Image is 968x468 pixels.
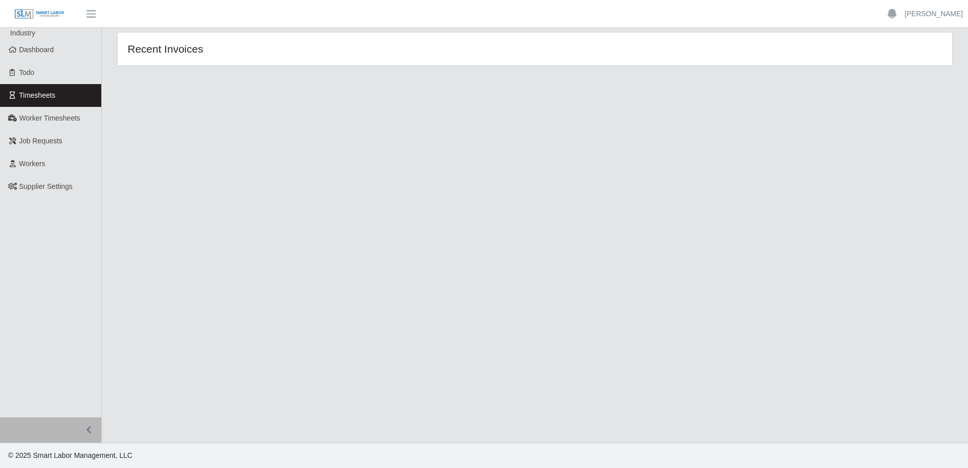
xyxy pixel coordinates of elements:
[10,29,35,37] span: Industry
[19,137,63,145] span: Job Requests
[19,160,46,168] span: Workers
[19,68,34,76] span: Todo
[14,9,65,20] img: SLM Logo
[128,43,458,55] h4: Recent Invoices
[8,451,132,459] span: © 2025 Smart Labor Management, LLC
[19,91,56,99] span: Timesheets
[19,114,80,122] span: Worker Timesheets
[19,46,54,54] span: Dashboard
[905,9,963,19] a: [PERSON_NAME]
[19,182,73,190] span: Supplier Settings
